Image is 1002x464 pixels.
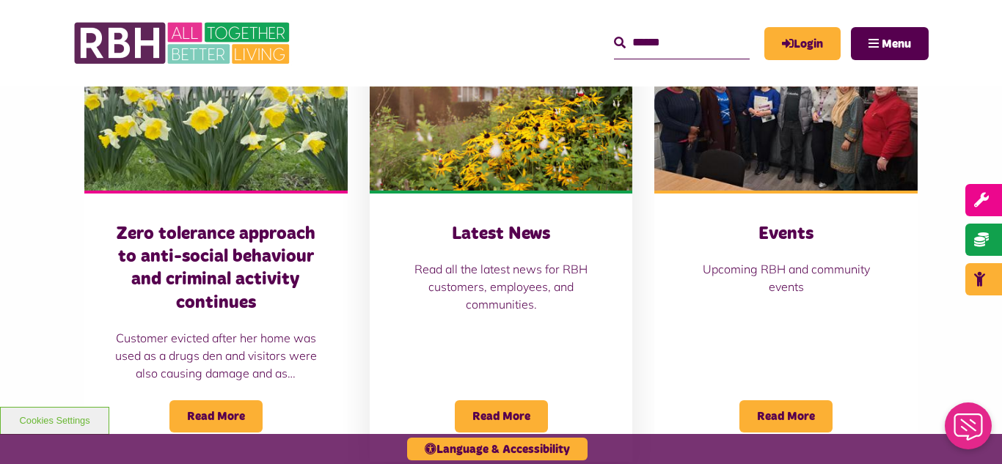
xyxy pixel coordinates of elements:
[114,329,318,382] p: Customer evicted after her home was used as a drugs den and visitors were also causing damage and...
[851,27,929,60] button: Navigation
[684,260,888,295] p: Upcoming RBH and community events
[114,223,318,314] h3: Zero tolerance approach to anti-social behaviour and criminal activity continues
[654,26,918,462] a: Events Upcoming RBH and community events Read More
[739,400,833,432] span: Read More
[169,400,263,432] span: Read More
[399,223,604,246] h3: Latest News
[654,26,918,191] img: Group photo of customers and colleagues at Spotland Community Centre
[73,15,293,72] img: RBH
[764,27,841,60] a: MyRBH
[399,260,604,313] p: Read all the latest news for RBH customers, employees, and communities.
[882,38,911,50] span: Menu
[84,26,348,191] img: Freehold
[455,400,548,432] span: Read More
[614,27,750,59] input: Search
[684,223,888,246] h3: Events
[407,438,588,460] button: Language & Accessibility
[370,26,633,462] a: Latest News Read all the latest news for RBH customers, employees, and communities. Read More
[936,398,1002,464] iframe: Netcall Web Assistant for live chat
[370,26,633,191] img: SAZ MEDIA RBH HOUSING4
[84,26,348,462] a: Zero tolerance approach to anti-social behaviour and criminal activity continues Customer evicted...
